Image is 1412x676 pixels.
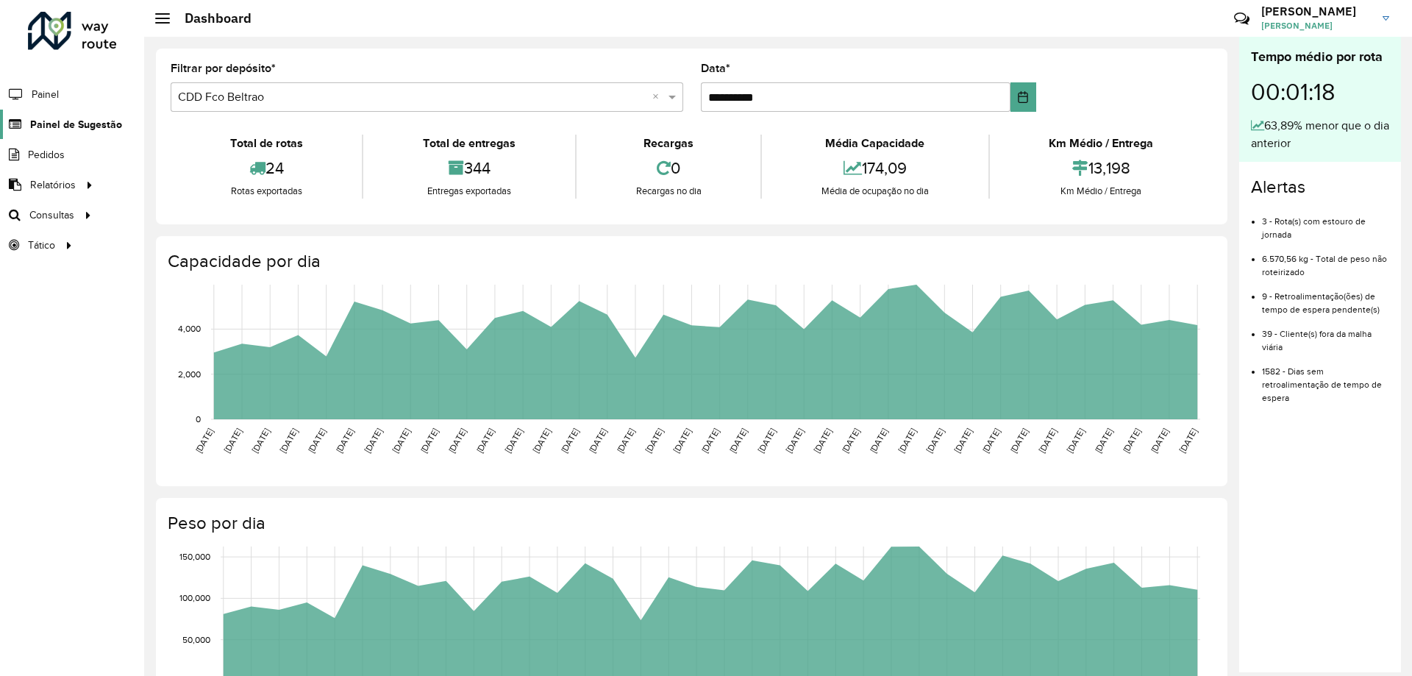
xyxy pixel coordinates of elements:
[580,152,757,184] div: 0
[367,184,571,199] div: Entregas exportadas
[1177,427,1199,455] text: [DATE]
[994,184,1209,199] div: Km Médio / Entrega
[727,427,749,455] text: [DATE]
[178,369,201,379] text: 2,000
[363,427,384,455] text: [DATE]
[701,60,730,77] label: Data
[179,594,210,603] text: 100,000
[1262,279,1389,316] li: 9 - Retroalimentação(ões) de tempo de espera pendente(s)
[446,427,468,455] text: [DATE]
[28,147,65,163] span: Pedidos
[559,427,580,455] text: [DATE]
[1065,427,1086,455] text: [DATE]
[1121,427,1142,455] text: [DATE]
[32,87,59,102] span: Painel
[306,427,327,455] text: [DATE]
[170,10,252,26] h2: Dashboard
[1262,354,1389,405] li: 1582 - Dias sem retroalimentação de tempo de espera
[812,427,833,455] text: [DATE]
[766,184,984,199] div: Média de ocupação no dia
[1261,19,1372,32] span: [PERSON_NAME]
[179,552,210,561] text: 150,000
[924,427,946,455] text: [DATE]
[174,152,358,184] div: 24
[531,427,552,455] text: [DATE]
[30,117,122,132] span: Painel de Sugestão
[391,427,412,455] text: [DATE]
[766,152,984,184] div: 174,09
[174,184,358,199] div: Rotas exportadas
[278,427,299,455] text: [DATE]
[766,135,984,152] div: Média Capacidade
[196,414,201,424] text: 0
[503,427,524,455] text: [DATE]
[994,152,1209,184] div: 13,198
[615,427,636,455] text: [DATE]
[28,238,55,253] span: Tático
[580,135,757,152] div: Recargas
[250,427,271,455] text: [DATE]
[643,427,665,455] text: [DATE]
[1037,427,1058,455] text: [DATE]
[418,427,440,455] text: [DATE]
[1262,204,1389,241] li: 3 - Rota(s) com estouro de jornada
[174,135,358,152] div: Total de rotas
[168,513,1213,534] h4: Peso por dia
[1251,117,1389,152] div: 63,89% menor que o dia anterior
[29,207,74,223] span: Consultas
[840,427,861,455] text: [DATE]
[699,427,721,455] text: [DATE]
[1251,47,1389,67] div: Tempo médio por rota
[587,427,608,455] text: [DATE]
[980,427,1002,455] text: [DATE]
[896,427,918,455] text: [DATE]
[1093,427,1114,455] text: [DATE]
[652,88,665,106] span: Clear all
[193,427,215,455] text: [DATE]
[1251,67,1389,117] div: 00:01:18
[952,427,974,455] text: [DATE]
[171,60,276,77] label: Filtrar por depósito
[1261,4,1372,18] h3: [PERSON_NAME]
[367,135,571,152] div: Total de entregas
[994,135,1209,152] div: Km Médio / Entrega
[367,152,571,184] div: 344
[182,635,210,644] text: 50,000
[1149,427,1170,455] text: [DATE]
[1010,82,1036,112] button: Choose Date
[1226,3,1258,35] a: Contato Rápido
[474,427,496,455] text: [DATE]
[868,427,889,455] text: [DATE]
[30,177,76,193] span: Relatórios
[1262,241,1389,279] li: 6.570,56 kg - Total de peso não roteirizado
[755,427,777,455] text: [DATE]
[1008,427,1030,455] text: [DATE]
[168,251,1213,272] h4: Capacidade por dia
[1251,177,1389,198] h4: Alertas
[671,427,693,455] text: [DATE]
[1262,316,1389,354] li: 39 - Cliente(s) fora da malha viária
[784,427,805,455] text: [DATE]
[222,427,243,455] text: [DATE]
[178,324,201,334] text: 4,000
[580,184,757,199] div: Recargas no dia
[334,427,355,455] text: [DATE]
